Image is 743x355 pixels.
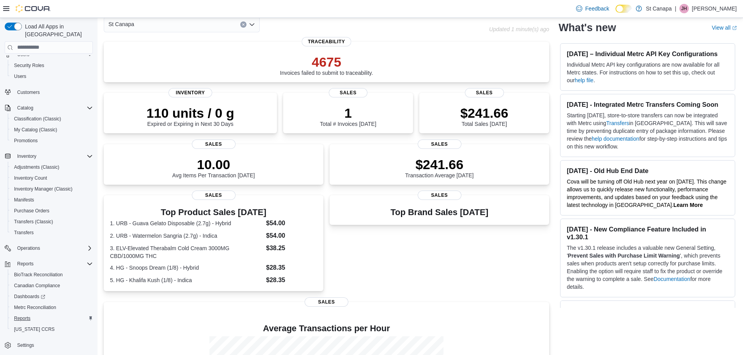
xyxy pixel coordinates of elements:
[567,178,726,208] span: Cova will be turning off Old Hub next year on [DATE]. This change allows us to quickly release ne...
[489,26,549,32] p: Updated 1 minute(s) ago
[11,325,58,334] a: [US_STATE] CCRS
[14,230,34,236] span: Transfers
[11,136,93,145] span: Promotions
[14,103,36,113] button: Catalog
[8,227,96,238] button: Transfers
[8,280,96,291] button: Canadian Compliance
[11,125,60,134] a: My Catalog (Classic)
[8,269,96,280] button: BioTrack Reconciliation
[11,173,93,183] span: Inventory Count
[405,157,474,172] p: $241.66
[11,281,63,290] a: Canadian Compliance
[11,61,93,70] span: Security Roles
[646,4,672,13] p: St Canapa
[2,243,96,254] button: Operations
[266,219,317,228] dd: $54.00
[11,270,66,279] a: BioTrack Reconciliation
[11,114,64,124] a: Classification (Classic)
[110,276,263,284] dt: 5. HG - Khalifa Kush (1/8) - Indica
[11,184,76,194] a: Inventory Manager (Classic)
[14,197,34,203] span: Manifests
[2,87,96,98] button: Customers
[585,5,609,12] span: Feedback
[679,4,689,13] div: Joe Hernandez
[460,105,508,127] div: Total Sales [DATE]
[11,228,37,237] a: Transfers
[567,167,729,175] h3: [DATE] - Old Hub End Date
[8,194,96,205] button: Manifests
[14,304,56,311] span: Metrc Reconciliation
[692,4,737,13] p: [PERSON_NAME]
[11,136,41,145] a: Promotions
[14,127,57,133] span: My Catalog (Classic)
[168,88,212,97] span: Inventory
[592,136,639,142] a: help documentation
[172,157,255,178] div: Avg Items Per Transaction [DATE]
[567,61,729,84] p: Individual Metrc API key configurations are now available for all Metrc states. For instructions ...
[14,175,47,181] span: Inventory Count
[732,26,737,30] svg: External link
[2,151,96,162] button: Inventory
[11,125,93,134] span: My Catalog (Classic)
[418,191,461,200] span: Sales
[14,272,63,278] span: BioTrack Reconciliation
[8,113,96,124] button: Classification (Classic)
[567,50,729,58] h3: [DATE] – Individual Metrc API Key Configurations
[674,202,703,208] a: Learn More
[14,259,37,268] button: Reports
[11,162,93,172] span: Adjustments (Classic)
[108,19,134,29] span: St Canapa
[11,162,62,172] a: Adjustments (Classic)
[110,244,263,260] dt: 3. ELV-Elevated Therabalm Cold Cream 3000MG CBD/1000MG THC
[405,157,474,178] div: Transaction Average [DATE]
[2,102,96,113] button: Catalog
[654,276,690,282] a: Documentation
[8,162,96,173] button: Adjustments (Classic)
[11,195,93,205] span: Manifests
[280,54,373,70] p: 4675
[567,244,729,291] p: The v1.30.1 release includes a valuable new General Setting, ' ', which prevents sales when produ...
[110,219,263,227] dt: 1. URB - Guava Gelato Disposable (2.7g) - Hybrid
[11,173,50,183] a: Inventory Count
[8,291,96,302] a: Dashboards
[14,116,61,122] span: Classification (Classic)
[22,23,93,38] span: Load All Apps in [GEOGRAPHIC_DATA]
[14,341,37,350] a: Settings
[14,219,53,225] span: Transfers (Classic)
[280,54,373,76] div: Invoices failed to submit to traceability.
[14,164,59,170] span: Adjustments (Classic)
[302,37,351,46] span: Traceability
[266,263,317,272] dd: $28.35
[17,261,34,267] span: Reports
[559,21,616,34] h2: What's new
[712,25,737,31] a: View allExternal link
[266,231,317,240] dd: $54.00
[266,276,317,285] dd: $28.35
[460,105,508,121] p: $241.66
[11,303,59,312] a: Metrc Reconciliation
[11,61,47,70] a: Security Roles
[14,88,43,97] a: Customers
[11,217,93,226] span: Transfers (Classic)
[110,264,263,272] dt: 4. HG - Snoops Dream (1/8) - Hybrid
[192,140,236,149] span: Sales
[266,244,317,253] dd: $38.25
[567,111,729,150] p: Starting [DATE], store-to-store transfers can now be integrated with Metrc using in [GEOGRAPHIC_D...
[11,228,93,237] span: Transfers
[14,340,93,350] span: Settings
[14,208,50,214] span: Purchase Orders
[192,191,236,200] span: Sales
[11,281,93,290] span: Canadian Compliance
[573,1,612,16] a: Feedback
[11,206,93,215] span: Purchase Orders
[14,293,45,300] span: Dashboards
[11,72,29,81] a: Users
[8,124,96,135] button: My Catalog (Classic)
[11,195,37,205] a: Manifests
[615,5,632,13] input: Dark Mode
[147,105,234,127] div: Expired or Expiring in Next 30 Days
[8,60,96,71] button: Security Roles
[8,184,96,194] button: Inventory Manager (Classic)
[305,297,348,307] span: Sales
[14,259,93,268] span: Reports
